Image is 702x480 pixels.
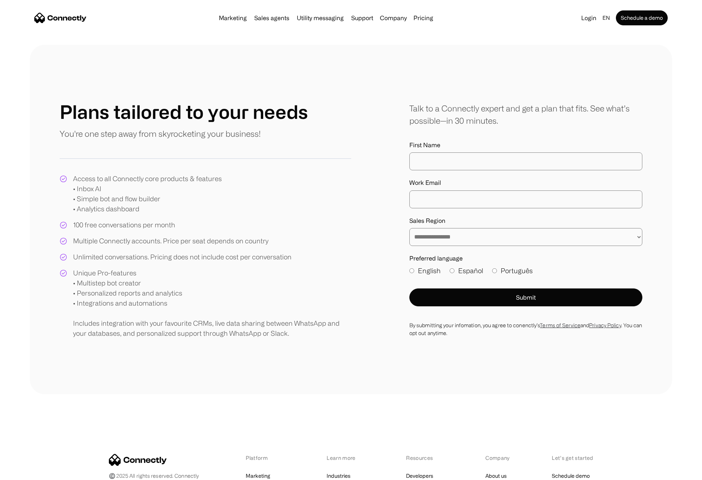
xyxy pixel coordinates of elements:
label: First Name [409,142,642,149]
div: en [602,13,610,23]
div: Company [380,13,407,23]
div: Multiple Connectly accounts. Price per seat depends on country [73,236,268,246]
a: Privacy Policy [589,322,621,328]
input: Español [450,268,454,273]
label: Sales Region [409,217,642,224]
ul: Language list [15,467,45,477]
div: Talk to a Connectly expert and get a plan that fits. See what’s possible—in 30 minutes. [409,102,642,127]
a: Login [578,13,599,23]
input: Português [492,268,497,273]
label: Português [492,266,533,276]
div: Platform [246,454,286,462]
a: Marketing [216,15,250,21]
label: Español [450,266,483,276]
a: Schedule a demo [616,10,668,25]
aside: Language selected: English [7,466,45,477]
div: Company [485,454,511,462]
a: Pricing [410,15,436,21]
div: Company [378,13,409,23]
div: Unlimited conversations. Pricing does not include cost per conversation [73,252,292,262]
div: Learn more [327,454,366,462]
div: Let’s get started [552,454,593,462]
label: Preferred language [409,255,642,262]
div: Unique Pro-features • Multistep bot creator • Personalized reports and analytics • Integrations a... [73,268,351,338]
label: Work Email [409,179,642,186]
a: Support [348,15,376,21]
a: home [34,12,86,23]
p: You're one step away from skyrocketing your business! [60,127,261,140]
a: Terms of Service [540,322,580,328]
div: By submitting your infomation, you agree to conenctly’s and . You can opt out anytime. [409,321,642,337]
a: Utility messaging [294,15,347,21]
a: Sales agents [251,15,292,21]
input: English [409,268,414,273]
button: Submit [409,288,642,306]
label: English [409,266,441,276]
div: en [599,13,614,23]
div: Access to all Connectly core products & features • Inbox AI • Simple bot and flow builder • Analy... [73,174,222,214]
h1: Plans tailored to your needs [60,101,308,123]
div: 100 free conversations per month [73,220,175,230]
div: Resources [406,454,445,462]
